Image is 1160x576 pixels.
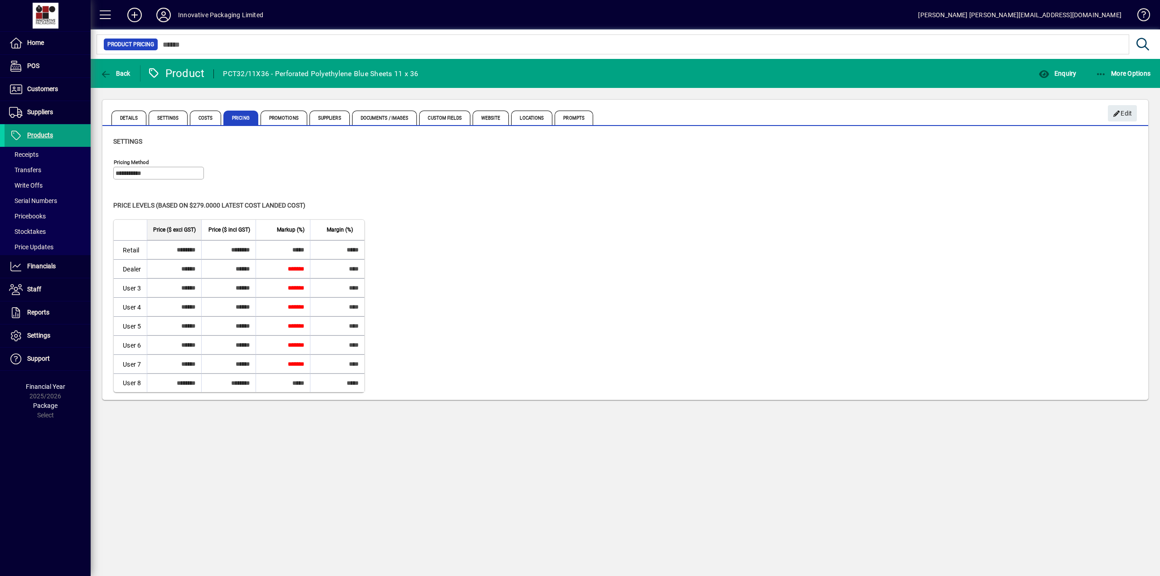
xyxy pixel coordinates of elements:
[9,182,43,189] span: Write Offs
[27,332,50,339] span: Settings
[147,66,205,81] div: Product
[309,111,350,125] span: Suppliers
[27,108,53,116] span: Suppliers
[5,193,91,208] a: Serial Numbers
[26,383,65,390] span: Financial Year
[5,147,91,162] a: Receipts
[120,7,149,23] button: Add
[5,239,91,255] a: Price Updates
[208,225,250,235] span: Price ($ incl GST)
[223,67,418,81] div: PCT32/11X36 - Perforated Polyethylene Blue Sheets 11 x 36
[27,39,44,46] span: Home
[114,316,147,335] td: User 5
[27,309,49,316] span: Reports
[27,262,56,270] span: Financials
[5,162,91,178] a: Transfers
[91,65,140,82] app-page-header-button: Back
[1039,70,1076,77] span: Enquiry
[113,202,305,209] span: Price levels (based on $279.0000 Latest cost landed cost)
[5,324,91,347] a: Settings
[327,225,353,235] span: Margin (%)
[190,111,222,125] span: Costs
[277,225,304,235] span: Markup (%)
[5,55,91,77] a: POS
[114,297,147,316] td: User 4
[5,224,91,239] a: Stocktakes
[114,259,147,278] td: Dealer
[1131,2,1149,31] a: Knowledge Base
[473,111,509,125] span: Website
[223,111,258,125] span: Pricing
[419,111,470,125] span: Custom Fields
[100,70,130,77] span: Back
[9,166,41,174] span: Transfers
[114,373,147,392] td: User 8
[114,354,147,373] td: User 7
[5,348,91,370] a: Support
[1108,105,1137,121] button: Edit
[918,8,1121,22] div: [PERSON_NAME] [PERSON_NAME][EMAIL_ADDRESS][DOMAIN_NAME]
[9,228,46,235] span: Stocktakes
[107,40,154,49] span: Product Pricing
[5,208,91,224] a: Pricebooks
[33,402,58,409] span: Package
[261,111,307,125] span: Promotions
[5,301,91,324] a: Reports
[149,7,178,23] button: Profile
[27,131,53,139] span: Products
[5,178,91,193] a: Write Offs
[5,101,91,124] a: Suppliers
[114,159,149,165] mat-label: Pricing method
[5,255,91,278] a: Financials
[27,286,41,293] span: Staff
[9,197,57,204] span: Serial Numbers
[113,138,142,145] span: Settings
[114,335,147,354] td: User 6
[149,111,188,125] span: Settings
[27,85,58,92] span: Customers
[1113,106,1132,121] span: Edit
[98,65,133,82] button: Back
[5,278,91,301] a: Staff
[1093,65,1153,82] button: More Options
[153,225,196,235] span: Price ($ excl GST)
[27,62,39,69] span: POS
[27,355,50,362] span: Support
[9,243,53,251] span: Price Updates
[114,240,147,259] td: Retail
[9,213,46,220] span: Pricebooks
[5,32,91,54] a: Home
[5,78,91,101] a: Customers
[1036,65,1078,82] button: Enquiry
[114,278,147,297] td: User 3
[1096,70,1151,77] span: More Options
[511,111,552,125] span: Locations
[555,111,593,125] span: Prompts
[111,111,146,125] span: Details
[9,151,39,158] span: Receipts
[178,8,263,22] div: Innovative Packaging Limited
[352,111,417,125] span: Documents / Images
